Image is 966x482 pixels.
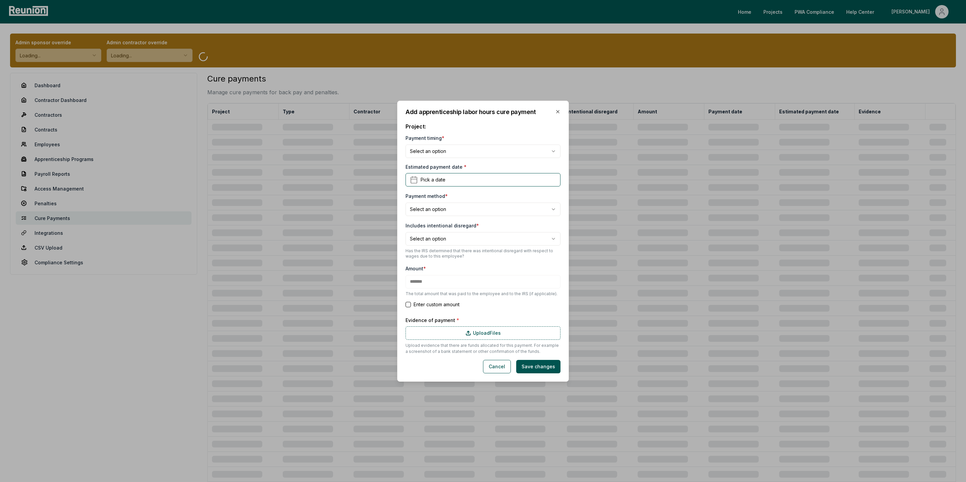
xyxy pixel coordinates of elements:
h2: Add apprenticeship labor hours cure payment [406,109,560,115]
label: Payment timing [406,135,444,141]
p: The total amount that was paid to the employee and to the IRS (if applicable). [406,291,560,297]
label: Evidence of payment [406,317,560,324]
button: Save changes [516,360,560,373]
label: Enter custom amount [414,302,460,307]
label: Includes intentional disregard [406,223,479,228]
label: Payment method [406,193,448,199]
label: Estimated payment date [406,163,467,170]
label: Amount [406,266,426,271]
p: Has the IRS determined that there was intentional disregard with respect to wages due to this emp... [406,248,560,259]
button: Cancel [483,360,511,373]
span: Project: [406,123,426,130]
span: Pick a date [421,176,445,183]
label: Upload Files [406,326,560,340]
button: Pick a date [406,173,560,186]
p: Upload evidence that there are funds allocated for this payment. For example a screenshot of a ba... [406,342,560,355]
